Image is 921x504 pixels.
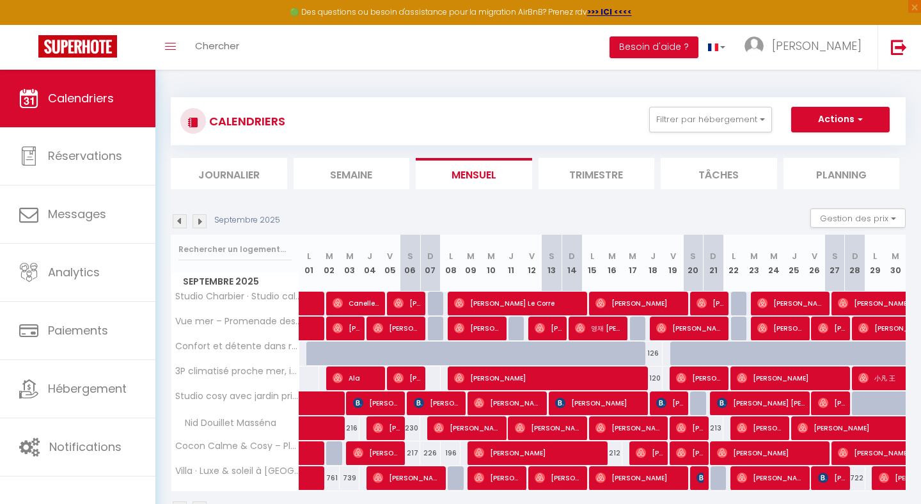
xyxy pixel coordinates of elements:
[294,158,410,189] li: Semaine
[772,38,862,54] span: [PERSON_NAME]
[487,250,495,262] abbr: M
[214,214,280,226] p: Septembre 2025
[173,441,301,451] span: Cocon Calme & Cosy – Place Masséna, [GEOGRAPHIC_DATA]
[792,250,797,262] abbr: J
[717,391,806,415] span: [PERSON_NAME] [PERSON_NAME]
[454,291,584,315] span: [PERSON_NAME] Le Corre
[737,416,785,440] span: [PERSON_NAME]
[48,206,106,222] span: Messages
[865,235,886,292] th: 29
[818,466,846,490] span: [PERSON_NAME]
[333,291,381,315] span: Canelle Pellorce
[48,264,100,280] span: Analytics
[420,441,441,465] div: 226
[474,441,604,465] span: [PERSON_NAME]
[333,366,381,390] span: Ala
[670,250,676,262] abbr: V
[818,316,846,340] span: [PERSON_NAME]
[353,391,401,415] span: [PERSON_NAME]
[501,235,522,292] th: 11
[845,466,865,490] div: 722
[454,316,502,340] span: [PERSON_NAME]
[173,292,301,301] span: Studio Charbier · Studio calme avec balcon proche du port de [GEOGRAPHIC_DATA]
[812,250,817,262] abbr: V
[173,466,301,476] span: Villa · Luxe & soleil à [GEOGRAPHIC_DATA] – Villa avec vue panoramique
[353,441,401,465] span: [PERSON_NAME]
[173,366,301,376] span: 3P climatisé proche mer, idéal pour séjour à [GEOGRAPHIC_DATA]
[636,441,663,465] span: [PERSON_NAME]
[393,291,421,315] span: [PERSON_NAME]
[783,158,900,189] li: Planning
[380,235,400,292] th: 05
[845,235,865,292] th: 28
[622,235,643,292] th: 17
[805,235,825,292] th: 26
[467,250,475,262] abbr: M
[539,158,655,189] li: Trimestre
[340,235,360,292] th: 03
[173,416,279,430] span: Nid Douillet Masséna
[732,250,736,262] abbr: L
[717,441,826,465] span: [PERSON_NAME]
[650,250,656,262] abbr: J
[602,235,623,292] th: 16
[185,25,249,70] a: Chercher
[340,466,360,490] div: 739
[710,250,716,262] abbr: D
[744,36,764,56] img: ...
[481,235,501,292] th: 10
[750,250,758,262] abbr: M
[764,235,785,292] th: 24
[420,235,441,292] th: 07
[892,250,899,262] abbr: M
[400,416,421,440] div: 230
[367,250,372,262] abbr: J
[791,107,890,132] button: Actions
[521,235,542,292] th: 12
[602,441,623,465] div: 212
[770,250,778,262] abbr: M
[441,441,461,465] div: 196
[810,209,906,228] button: Gestion des prix
[400,441,421,465] div: 217
[697,291,724,315] span: [PERSON_NAME]
[784,235,805,292] th: 25
[414,391,462,415] span: [PERSON_NAME] Cátia [PERSON_NAME]
[407,250,413,262] abbr: S
[449,250,453,262] abbr: L
[608,250,616,262] abbr: M
[663,235,683,292] th: 19
[885,235,906,292] th: 30
[307,250,311,262] abbr: L
[704,235,724,292] th: 21
[373,416,400,440] span: [PERSON_NAME]
[441,235,461,292] th: 08
[434,416,502,440] span: [PERSON_NAME]
[757,291,826,315] span: [PERSON_NAME]
[683,235,704,292] th: 20
[508,250,514,262] abbr: J
[582,235,602,292] th: 15
[416,158,532,189] li: Mensuel
[346,250,354,262] abbr: M
[173,391,301,401] span: Studio cosy avec jardin privatif - Carabacel, [GEOGRAPHIC_DATA]
[542,235,562,292] th: 13
[333,316,360,340] span: [PERSON_NAME]
[299,235,320,292] th: 01
[326,250,333,262] abbr: M
[891,39,907,55] img: logout
[387,250,393,262] abbr: V
[676,366,724,390] span: [PERSON_NAME]
[735,25,878,70] a: ... [PERSON_NAME]
[48,381,127,397] span: Hébergement
[649,107,772,132] button: Filtrer par hébergement
[595,291,684,315] span: [PERSON_NAME]
[824,235,845,292] th: 27
[744,235,764,292] th: 23
[643,342,663,365] div: 126
[737,466,805,490] span: [PERSON_NAME]
[359,235,380,292] th: 04
[676,416,704,440] span: [PERSON_NAME]
[656,391,684,415] span: [PERSON_NAME]
[195,39,239,52] span: Chercher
